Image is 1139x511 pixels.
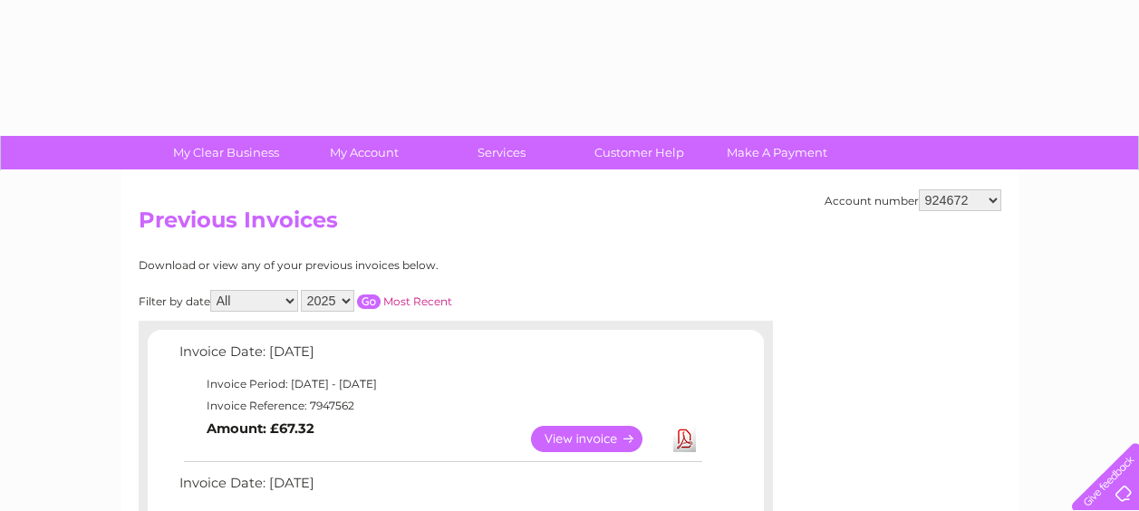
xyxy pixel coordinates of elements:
[289,136,439,169] a: My Account
[531,426,664,452] a: View
[702,136,852,169] a: Make A Payment
[139,259,614,272] div: Download or view any of your previous invoices below.
[825,189,1001,211] div: Account number
[139,207,1001,242] h2: Previous Invoices
[139,290,614,312] div: Filter by date
[207,420,314,437] b: Amount: £67.32
[427,136,576,169] a: Services
[175,340,705,373] td: Invoice Date: [DATE]
[673,426,696,452] a: Download
[175,395,705,417] td: Invoice Reference: 7947562
[383,294,452,308] a: Most Recent
[175,373,705,395] td: Invoice Period: [DATE] - [DATE]
[151,136,301,169] a: My Clear Business
[565,136,714,169] a: Customer Help
[175,471,705,505] td: Invoice Date: [DATE]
